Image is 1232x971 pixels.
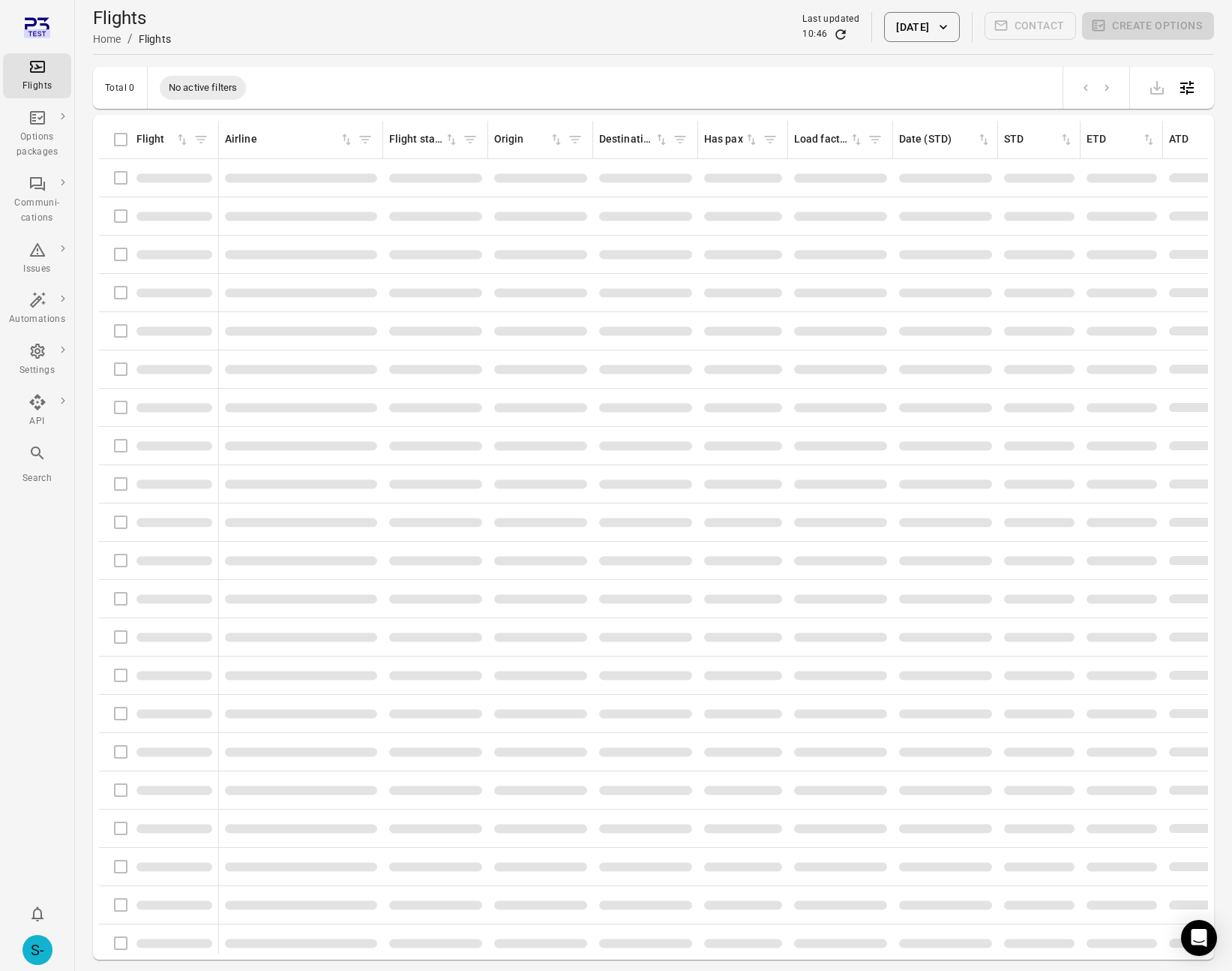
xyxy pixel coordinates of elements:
div: 10:46 [802,27,827,42]
button: Open table configuration [1172,73,1202,103]
a: Communi-cations [3,170,71,230]
span: Please make a selection to create an option package [1082,12,1214,42]
div: Flights [9,79,65,94]
div: Settings [9,363,65,378]
span: Please make a selection to export [1142,80,1172,94]
a: Settings [3,338,71,383]
div: Sort by STD in ascending order [1004,131,1074,148]
div: Issues [9,262,65,277]
div: Sort by load factor in ascending order [794,131,864,148]
a: API [3,389,71,434]
div: Search [9,471,65,486]
div: S- [22,935,52,965]
div: Communi-cations [9,196,65,226]
div: Options packages [9,130,65,160]
span: Filter by destination [669,128,691,151]
nav: pagination navigation [1075,78,1117,98]
nav: Breadcrumbs [93,30,171,48]
a: Issues [3,236,71,281]
span: No active filters [160,80,247,95]
span: Filter by load factor [864,128,886,151]
div: Sort by flight in ascending order [136,131,190,148]
span: Please make a selection to create communications [985,12,1077,42]
a: Flights [3,53,71,98]
div: Sort by destination in ascending order [599,131,669,148]
span: Filter by flight [190,128,212,151]
div: Sort by airline in ascending order [225,131,354,148]
button: [DATE] [884,12,959,42]
a: Options packages [3,104,71,164]
div: Sort by has pax in ascending order [704,131,759,148]
button: Refresh data [833,27,848,42]
span: Filter by flight status [459,128,481,151]
button: Search [3,440,71,490]
div: Automations [9,312,65,327]
div: Sort by ETD in ascending order [1087,131,1156,148]
div: Flights [139,32,171,47]
a: Home [93,33,121,45]
button: Sólberg - Mjoll Airways [16,929,58,971]
div: API [9,414,65,429]
div: Total 0 [105,83,135,93]
span: Filter by airline [354,128,376,151]
button: Notifications [22,899,52,929]
h1: Flights [93,6,171,30]
div: Last updated [802,12,859,27]
div: Open Intercom Messenger [1181,920,1217,956]
div: Sort by date (STD) in ascending order [899,131,991,148]
span: Filter by origin [564,128,586,151]
div: Sort by origin in ascending order [494,131,564,148]
div: Sort by flight status in ascending order [389,131,459,148]
li: / [127,30,133,48]
span: Filter by has pax [759,128,781,151]
a: Automations [3,287,71,332]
